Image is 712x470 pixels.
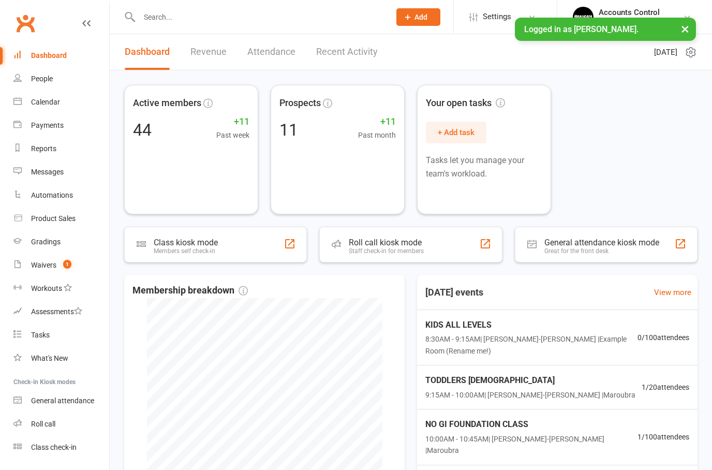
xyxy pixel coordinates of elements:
[425,418,637,431] span: NO GI FOUNDATION CLASS
[599,8,660,17] div: Accounts Control
[279,122,298,138] div: 11
[31,396,94,405] div: General attendance
[483,5,511,28] span: Settings
[31,51,67,60] div: Dashboard
[12,10,38,36] a: Clubworx
[133,96,201,111] span: Active members
[349,247,424,255] div: Staff check-in for members
[13,324,109,347] a: Tasks
[31,191,73,199] div: Automations
[216,129,249,141] span: Past week
[425,433,637,457] span: 10:00AM - 10:45AM | [PERSON_NAME]-[PERSON_NAME] | Maroubra
[247,34,295,70] a: Attendance
[426,96,505,111] span: Your open tasks
[279,96,321,111] span: Prospects
[31,261,56,269] div: Waivers
[425,374,635,387] span: TODDLERS [DEMOGRAPHIC_DATA]
[13,300,109,324] a: Assessments
[136,10,383,24] input: Search...
[544,247,659,255] div: Great for the front desk
[31,307,82,316] div: Assessments
[654,46,677,58] span: [DATE]
[654,286,691,299] a: View more
[31,121,64,129] div: Payments
[425,389,635,401] span: 9:15AM - 10:00AM | [PERSON_NAME]-[PERSON_NAME] | Maroubra
[13,436,109,459] a: Class kiosk mode
[544,238,659,247] div: General attendance kiosk mode
[13,254,109,277] a: Waivers 1
[125,34,170,70] a: Dashboard
[63,260,71,269] span: 1
[13,230,109,254] a: Gradings
[31,331,50,339] div: Tasks
[132,283,248,298] span: Membership breakdown
[31,284,62,292] div: Workouts
[316,34,378,70] a: Recent Activity
[31,98,60,106] div: Calendar
[13,114,109,137] a: Payments
[358,129,396,141] span: Past month
[216,114,249,129] span: +11
[349,238,424,247] div: Roll call kiosk mode
[414,13,427,21] span: Add
[13,44,109,67] a: Dashboard
[13,207,109,230] a: Product Sales
[417,283,492,302] h3: [DATE] events
[31,238,61,246] div: Gradings
[426,154,542,180] p: Tasks let you manage your team's workload.
[13,160,109,184] a: Messages
[637,431,689,443] span: 1 / 100 attendees
[13,277,109,300] a: Workouts
[599,17,660,26] div: [PERSON_NAME]
[31,420,55,428] div: Roll call
[31,214,76,223] div: Product Sales
[13,67,109,91] a: People
[642,381,689,393] span: 1 / 20 attendees
[31,168,64,176] div: Messages
[426,122,486,143] button: + Add task
[637,332,689,343] span: 0 / 100 attendees
[13,413,109,436] a: Roll call
[13,91,109,114] a: Calendar
[133,122,152,138] div: 44
[425,318,637,332] span: KIDS ALL LEVELS
[31,75,53,83] div: People
[13,347,109,370] a: What's New
[154,247,218,255] div: Members self check-in
[31,443,77,451] div: Class check-in
[31,144,56,153] div: Reports
[190,34,227,70] a: Revenue
[13,184,109,207] a: Automations
[13,137,109,160] a: Reports
[358,114,396,129] span: +11
[154,238,218,247] div: Class kiosk mode
[396,8,440,26] button: Add
[31,354,68,362] div: What's New
[573,7,594,27] img: thumb_image1701918351.png
[13,389,109,413] a: General attendance kiosk mode
[425,333,637,357] span: 8:30AM - 9:15AM | [PERSON_NAME]-[PERSON_NAME] | Example Room (Rename me!)
[524,24,639,34] span: Logged in as [PERSON_NAME].
[676,18,694,40] button: ×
